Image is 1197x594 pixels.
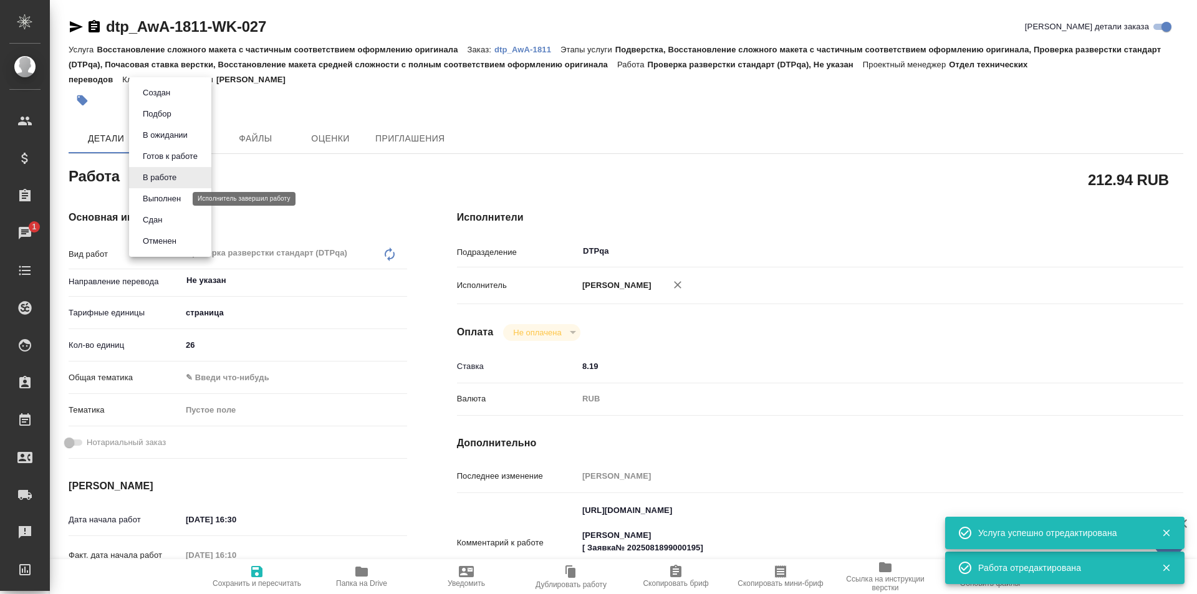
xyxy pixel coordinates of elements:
div: Работа отредактирована [978,562,1143,574]
button: В работе [139,171,180,184]
div: Услуга успешно отредактирована [978,527,1143,539]
button: Создан [139,86,174,100]
button: Закрыть [1153,527,1179,539]
button: Отменен [139,234,180,248]
button: Выполнен [139,192,185,206]
button: Сдан [139,213,166,227]
button: Закрыть [1153,562,1179,573]
button: В ожидании [139,128,191,142]
button: Подбор [139,107,175,121]
button: Готов к работе [139,150,201,163]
